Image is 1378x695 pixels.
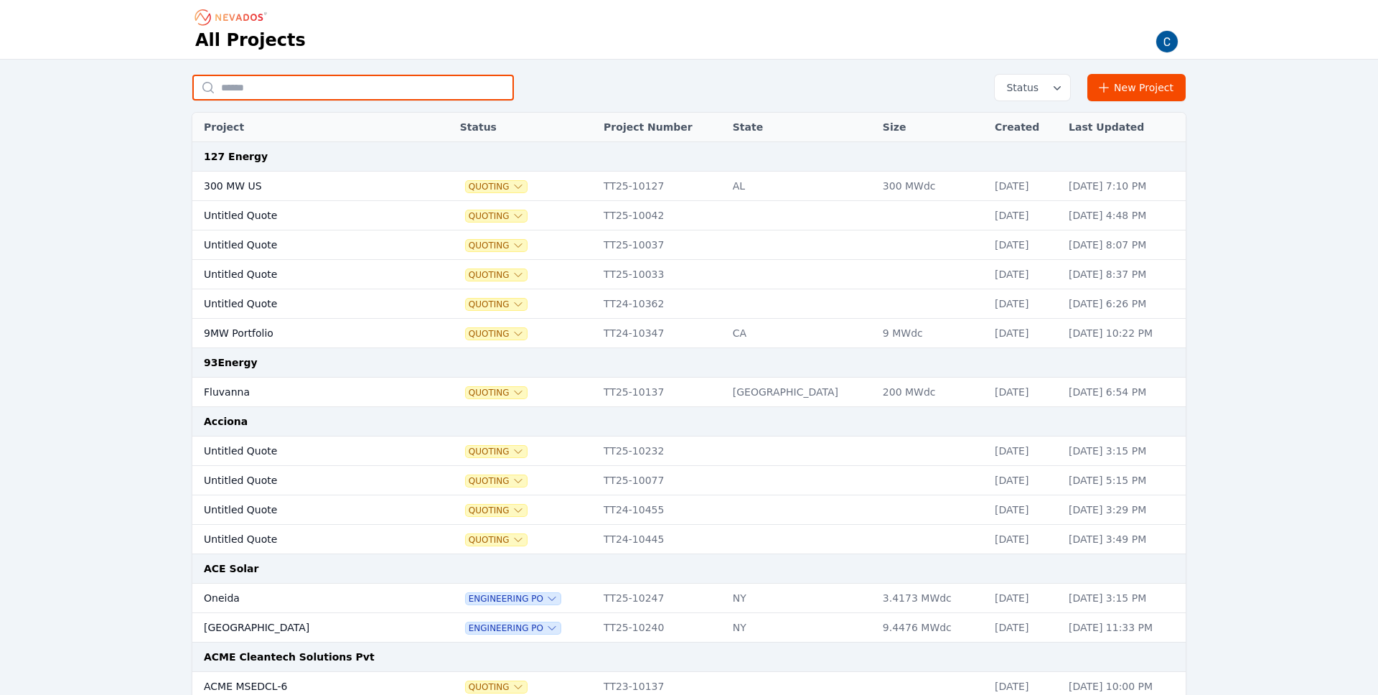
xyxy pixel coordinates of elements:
td: TT24-10347 [596,319,726,348]
td: [DATE] 4:48 PM [1061,201,1186,230]
td: [DATE] 10:22 PM [1061,319,1186,348]
td: TT24-10445 [596,525,726,554]
tr: Untitled QuoteQuotingTT25-10232[DATE][DATE] 3:15 PM [192,437,1186,466]
td: ACE Solar [192,554,1186,584]
td: Oneida [192,584,417,613]
th: State [726,113,876,142]
td: TT25-10033 [596,260,726,289]
td: TT25-10077 [596,466,726,495]
button: Quoting [466,534,527,546]
td: 93Energy [192,348,1186,378]
img: Carmen Brooks [1156,30,1178,53]
td: Untitled Quote [192,495,417,525]
th: Created [988,113,1061,142]
td: 300 MWdc [876,172,988,201]
tr: Untitled QuoteQuotingTT24-10362[DATE][DATE] 6:26 PM [192,289,1186,319]
td: [DATE] [988,289,1061,319]
td: Fluvanna [192,378,417,407]
td: CA [726,319,876,348]
tr: 9MW PortfolioQuotingTT24-10347CA9 MWdc[DATE][DATE] 10:22 PM [192,319,1186,348]
button: Quoting [466,328,527,340]
td: AL [726,172,876,201]
td: [DATE] [988,260,1061,289]
td: NY [726,613,876,643]
td: [GEOGRAPHIC_DATA] [192,613,417,643]
td: [DATE] [988,613,1061,643]
td: [DATE] 6:54 PM [1061,378,1186,407]
td: Untitled Quote [192,437,417,466]
td: [DATE] [988,172,1061,201]
button: Engineering PO [466,622,561,634]
th: Status [453,113,596,142]
td: [DATE] 7:10 PM [1061,172,1186,201]
td: 3.4173 MWdc [876,584,988,613]
th: Last Updated [1061,113,1186,142]
a: New Project [1087,74,1186,101]
td: [GEOGRAPHIC_DATA] [726,378,876,407]
tr: FluvannaQuotingTT25-10137[GEOGRAPHIC_DATA]200 MWdc[DATE][DATE] 6:54 PM [192,378,1186,407]
td: TT25-10127 [596,172,726,201]
tr: Untitled QuoteQuotingTT25-10037[DATE][DATE] 8:07 PM [192,230,1186,260]
tr: Untitled QuoteQuotingTT25-10033[DATE][DATE] 8:37 PM [192,260,1186,289]
td: 9MW Portfolio [192,319,417,348]
td: [DATE] [988,495,1061,525]
td: [DATE] [988,584,1061,613]
td: TT25-10037 [596,230,726,260]
h1: All Projects [195,29,306,52]
td: TT25-10042 [596,201,726,230]
button: Quoting [466,505,527,516]
td: [DATE] [988,230,1061,260]
span: Quoting [466,475,527,487]
td: [DATE] 8:07 PM [1061,230,1186,260]
td: Untitled Quote [192,525,417,554]
th: Project Number [596,113,726,142]
td: Untitled Quote [192,201,417,230]
button: Quoting [466,240,527,251]
tr: Untitled QuoteQuotingTT25-10077[DATE][DATE] 5:15 PM [192,466,1186,495]
td: [DATE] [988,525,1061,554]
td: NY [726,584,876,613]
button: Quoting [466,181,527,192]
td: [DATE] 11:33 PM [1061,613,1186,643]
tr: Untitled QuoteQuotingTT24-10455[DATE][DATE] 3:29 PM [192,495,1186,525]
tr: 300 MW USQuotingTT25-10127AL300 MWdc[DATE][DATE] 7:10 PM [192,172,1186,201]
button: Quoting [466,681,527,693]
td: [DATE] 3:15 PM [1061,437,1186,466]
td: [DATE] [988,437,1061,466]
td: Untitled Quote [192,260,417,289]
td: Untitled Quote [192,466,417,495]
button: Quoting [466,299,527,310]
td: 300 MW US [192,172,417,201]
tr: [GEOGRAPHIC_DATA]Engineering POTT25-10240NY9.4476 MWdc[DATE][DATE] 11:33 PM [192,613,1186,643]
td: TT24-10362 [596,289,726,319]
button: Engineering PO [466,593,561,605]
th: Size [876,113,988,142]
td: [DATE] 3:49 PM [1061,525,1186,554]
td: TT25-10247 [596,584,726,613]
tr: OneidaEngineering POTT25-10247NY3.4173 MWdc[DATE][DATE] 3:15 PM [192,584,1186,613]
th: Project [192,113,417,142]
span: Status [1000,80,1039,95]
td: [DATE] 3:15 PM [1061,584,1186,613]
td: 9.4476 MWdc [876,613,988,643]
td: [DATE] [988,319,1061,348]
td: [DATE] [988,378,1061,407]
td: TT24-10455 [596,495,726,525]
td: 9 MWdc [876,319,988,348]
button: Quoting [466,387,527,398]
td: [DATE] 5:15 PM [1061,466,1186,495]
button: Quoting [466,446,527,457]
button: Quoting [466,210,527,222]
button: Quoting [466,269,527,281]
td: [DATE] 3:29 PM [1061,495,1186,525]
